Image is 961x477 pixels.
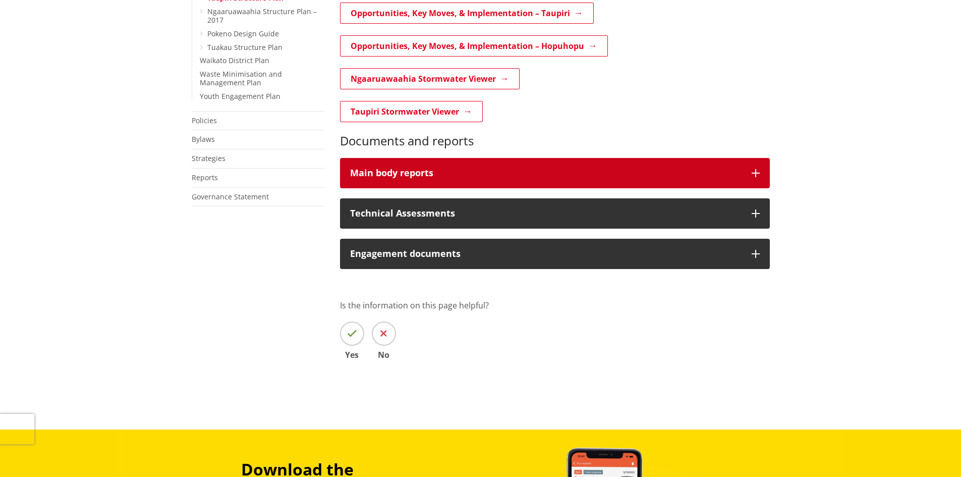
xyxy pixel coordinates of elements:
[192,134,215,144] a: Bylaws
[340,198,770,229] button: Technical Assessments
[200,56,269,65] a: Waikato District Plan
[915,435,951,471] iframe: Messenger Launcher
[340,239,770,269] button: Engagement documents
[192,192,269,201] a: Governance Statement
[340,351,364,359] span: Yes
[372,351,396,359] span: No
[207,7,317,25] a: Ngaaruawaahia Structure Plan – 2017
[340,158,770,188] button: Main body reports
[192,173,218,182] a: Reports
[207,29,279,38] a: Pokeno Design Guide
[200,69,282,87] a: Waste Minimisation and Management Plan
[207,42,282,52] a: Tuakau Structure Plan
[350,208,742,219] p: Technical Assessments
[340,299,770,311] p: Is the information on this page helpful?
[350,168,742,178] div: Main body reports
[340,3,594,24] a: Opportunities, Key Moves, & Implementation – Taupiri
[340,134,770,148] h3: Documents and reports
[200,91,280,101] a: Youth Engagement Plan
[192,116,217,125] a: Policies
[340,101,483,122] a: Taupiri Stormwater Viewer
[192,153,225,163] a: Strategies
[340,68,520,89] a: Ngaaruawaahia Stormwater Viewer
[340,35,608,57] a: Opportunities, Key Moves, & Implementation – Hopuhopu
[350,249,742,259] div: Engagement documents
